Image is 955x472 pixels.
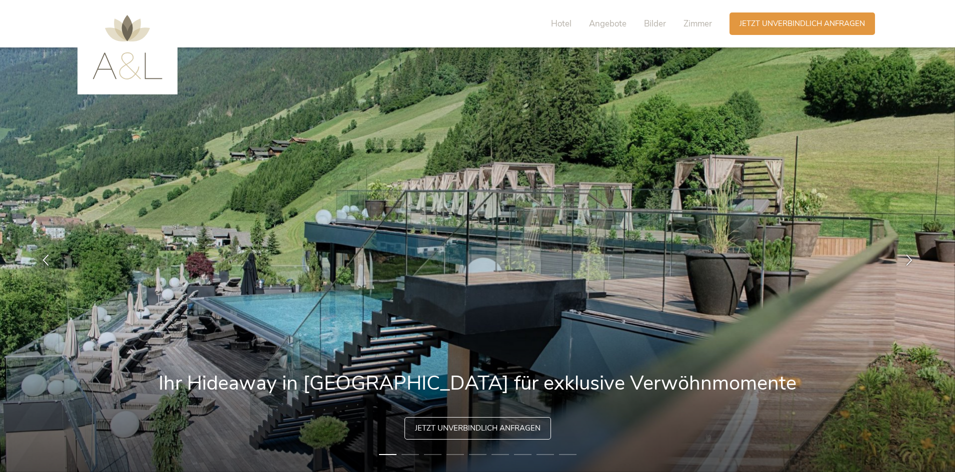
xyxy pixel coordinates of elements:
span: Jetzt unverbindlich anfragen [739,18,865,29]
span: Bilder [644,18,666,29]
span: Jetzt unverbindlich anfragen [415,423,540,434]
span: Hotel [551,18,571,29]
span: Zimmer [683,18,712,29]
img: AMONTI & LUNARIS Wellnessresort [92,15,162,79]
span: Angebote [589,18,626,29]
